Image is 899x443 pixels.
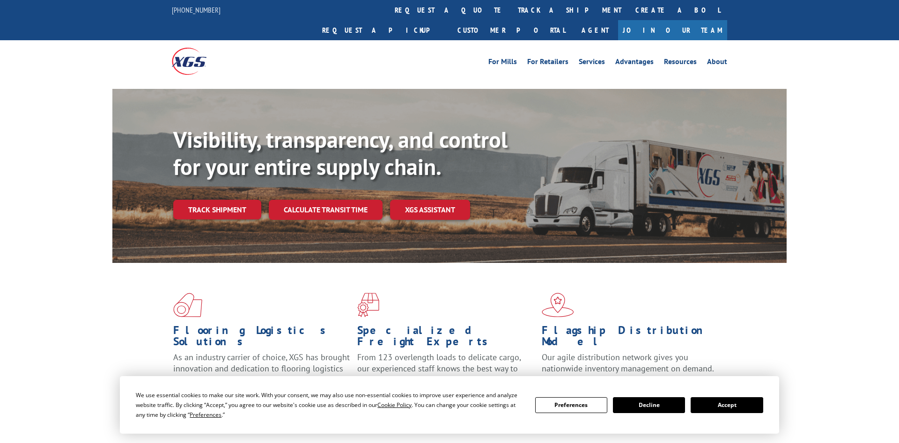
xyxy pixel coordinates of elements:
a: Customer Portal [450,20,572,40]
a: Services [579,58,605,68]
button: Accept [691,397,763,413]
a: [PHONE_NUMBER] [172,5,221,15]
span: Cookie Policy [377,401,412,409]
a: For Mills [488,58,517,68]
img: xgs-icon-total-supply-chain-intelligence-red [173,293,202,317]
div: Cookie Consent Prompt [120,376,779,434]
a: Agent [572,20,618,40]
span: Preferences [190,411,221,419]
a: Track shipment [173,200,261,219]
button: Preferences [535,397,607,413]
a: Advantages [615,58,654,68]
button: Decline [613,397,685,413]
h1: Flagship Distribution Model [542,325,719,352]
span: Our agile distribution network gives you nationwide inventory management on demand. [542,352,714,374]
img: xgs-icon-flagship-distribution-model-red [542,293,574,317]
img: xgs-icon-focused-on-flooring-red [357,293,379,317]
h1: Flooring Logistics Solutions [173,325,350,352]
a: For Retailers [527,58,568,68]
div: We use essential cookies to make our site work. With your consent, we may also use non-essential ... [136,390,523,420]
b: Visibility, transparency, and control for your entire supply chain. [173,125,508,181]
a: Resources [664,58,697,68]
a: About [707,58,727,68]
p: From 123 overlength loads to delicate cargo, our experienced staff knows the best way to move you... [357,352,534,393]
span: As an industry carrier of choice, XGS has brought innovation and dedication to flooring logistics... [173,352,350,385]
a: Request a pickup [315,20,450,40]
a: XGS ASSISTANT [390,200,470,220]
a: Calculate transit time [269,200,383,220]
h1: Specialized Freight Experts [357,325,534,352]
a: Join Our Team [618,20,727,40]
